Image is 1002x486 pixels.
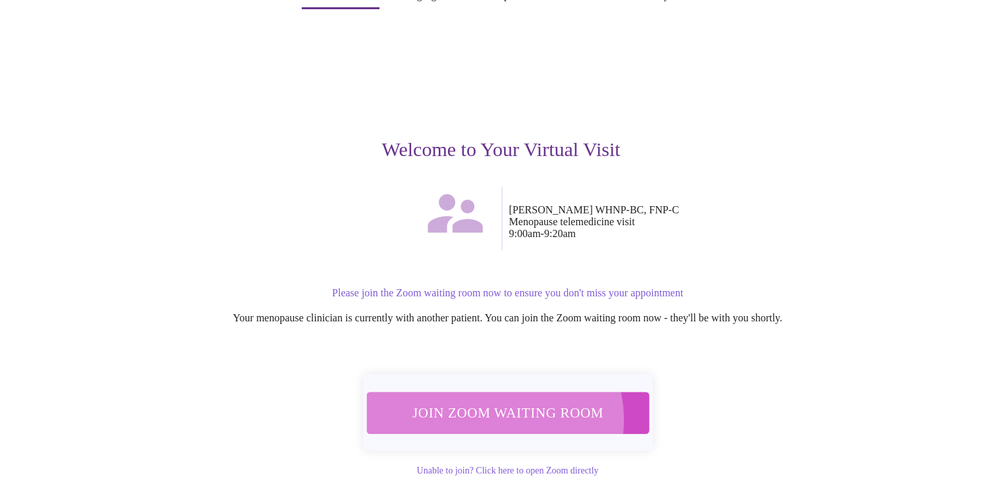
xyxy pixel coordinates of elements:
button: Join Zoom Waiting Room [366,392,649,433]
a: Unable to join? Click here to open Zoom directly [416,466,598,475]
h3: Welcome to Your Virtual Visit [96,138,907,161]
span: Join Zoom Waiting Room [383,400,631,425]
p: Your menopause clinician is currently with another patient. You can join the Zoom waiting room no... [109,312,907,324]
p: [PERSON_NAME] WHNP-BC, FNP-C Menopause telemedicine visit 9:00am - 9:20am [509,204,907,240]
p: Please join the Zoom waiting room now to ensure you don't miss your appointment [109,287,907,299]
